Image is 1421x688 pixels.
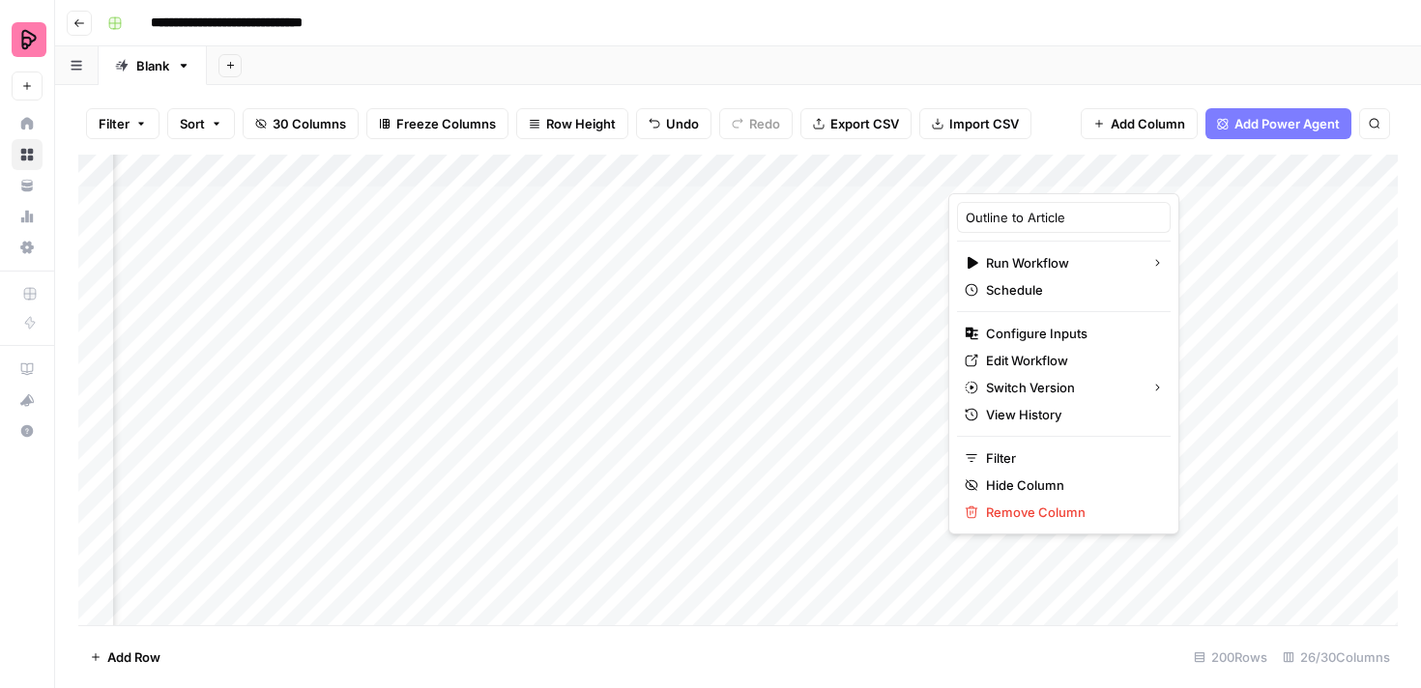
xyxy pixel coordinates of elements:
[1111,114,1185,133] span: Add Column
[12,15,43,64] button: Workspace: Preply
[12,416,43,446] button: Help + Support
[12,22,46,57] img: Preply Logo
[986,351,1155,370] span: Edit Workflow
[86,108,159,139] button: Filter
[986,324,1155,343] span: Configure Inputs
[12,385,43,416] button: What's new?
[719,108,793,139] button: Redo
[12,201,43,232] a: Usage
[830,114,899,133] span: Export CSV
[546,114,616,133] span: Row Height
[167,108,235,139] button: Sort
[12,139,43,170] a: Browse
[516,108,628,139] button: Row Height
[1234,114,1340,133] span: Add Power Agent
[12,232,43,263] a: Settings
[986,280,1155,300] span: Schedule
[107,647,160,667] span: Add Row
[273,114,346,133] span: 30 Columns
[243,108,359,139] button: 30 Columns
[366,108,508,139] button: Freeze Columns
[99,46,207,85] a: Blank
[396,114,496,133] span: Freeze Columns
[986,405,1155,424] span: View History
[136,56,169,75] div: Blank
[986,475,1155,495] span: Hide Column
[986,253,1136,272] span: Run Workflow
[986,378,1136,397] span: Switch Version
[12,170,43,201] a: Your Data
[13,386,42,415] div: What's new?
[800,108,912,139] button: Export CSV
[949,114,1019,133] span: Import CSV
[666,114,699,133] span: Undo
[749,114,780,133] span: Redo
[12,354,43,385] a: AirOps Academy
[1275,642,1398,673] div: 26/30 Columns
[1205,108,1351,139] button: Add Power Agent
[78,642,172,673] button: Add Row
[1081,108,1198,139] button: Add Column
[986,448,1155,468] span: Filter
[1186,642,1275,673] div: 200 Rows
[180,114,205,133] span: Sort
[986,502,1155,522] span: Remove Column
[99,114,130,133] span: Filter
[919,108,1031,139] button: Import CSV
[636,108,711,139] button: Undo
[12,108,43,139] a: Home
